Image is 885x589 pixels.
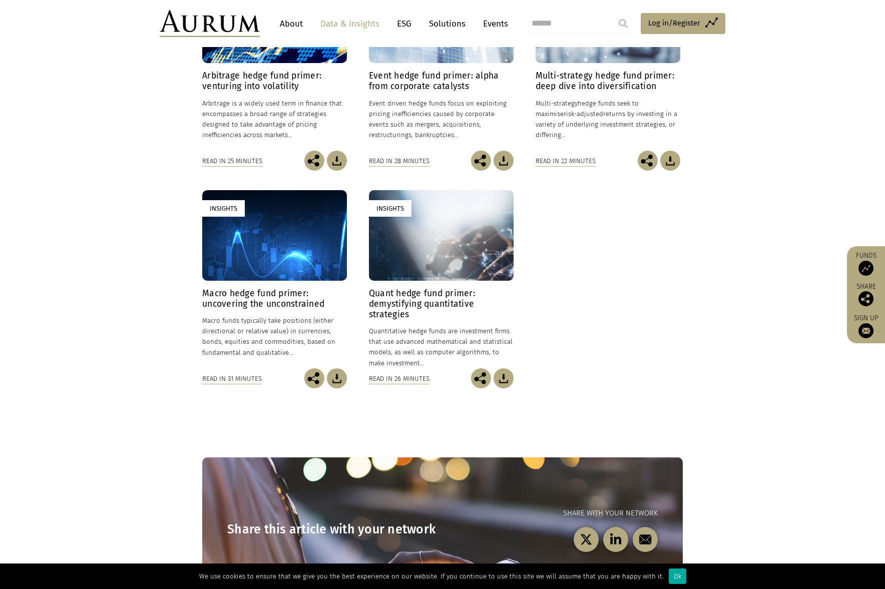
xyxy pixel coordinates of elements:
img: Aurum [160,10,260,37]
div: Read in 25 minutes [202,156,262,167]
img: Access Funds [858,261,873,276]
h4: Event hedge fund primer: alpha from corporate catalysts [369,71,514,92]
p: Event driven hedge funds focus on exploiting pricing inefficiencies caused by corporate events su... [369,98,514,141]
h4: Macro hedge fund primer: uncovering the unconstrained [202,288,347,309]
div: Ok [669,568,686,584]
p: Share with your network [442,507,658,519]
h4: Multi-strategy hedge fund primer: deep dive into diversification [536,71,680,92]
h4: Quant hedge fund primer: demystifying quantitative strategies [369,288,514,320]
img: Share this post [858,291,873,306]
img: Share this post [638,151,658,171]
h4: Arbitrage hedge fund primer: venturing into volatility [202,71,347,92]
p: Macro funds typically take positions (either directional or relative value) in currencies, bonds,... [202,315,347,358]
span: risk-adjusted [564,110,603,118]
a: Funds [852,251,880,276]
a: Log in/Register [641,13,725,34]
img: Download Article [327,151,347,171]
img: Download Article [660,151,680,171]
img: twitter-black.svg [580,533,593,545]
img: Share this post [304,151,324,171]
div: Read in 31 minutes [202,373,262,384]
span: Multi-strategy [536,100,578,107]
img: email-black.svg [639,533,652,545]
a: Events [478,15,508,33]
a: About [275,15,308,33]
img: Share this post [304,368,324,388]
span: Log in/Register [648,17,700,29]
a: Sign up [852,314,880,338]
p: Arbitrage is a widely used term in finance that encompasses a broad range of strategies designed ... [202,98,347,141]
div: Insights [369,200,411,217]
img: Download Article [494,151,514,171]
img: Share this post [471,368,491,388]
a: Solutions [424,15,471,33]
img: Download Article [327,368,347,388]
a: Insights Quant hedge fund primer: demystifying quantitative strategies Quantitative hedge funds a... [369,190,514,368]
div: Read in 22 minutes [536,156,596,167]
a: Data & Insights [315,15,384,33]
img: Share this post [471,151,491,171]
img: Sign up to our newsletter [858,323,873,338]
div: Share [852,283,880,306]
input: Submit [613,14,633,34]
img: linkedin-black.svg [610,533,622,545]
div: Read in 28 minutes [369,156,429,167]
h3: Share this article with your network [227,522,442,537]
img: Download Article [494,368,514,388]
p: hedge funds seek to maximise returns by investing in a variety of underlying investment strategie... [536,98,680,141]
div: Read in 26 minutes [369,373,429,384]
a: ESG [392,15,416,33]
div: Insights [202,200,245,217]
p: Quantitative hedge funds are investment firms that use advanced mathematical and statistical mode... [369,326,514,368]
a: Insights Macro hedge fund primer: uncovering the unconstrained Macro funds typically take positio... [202,190,347,368]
